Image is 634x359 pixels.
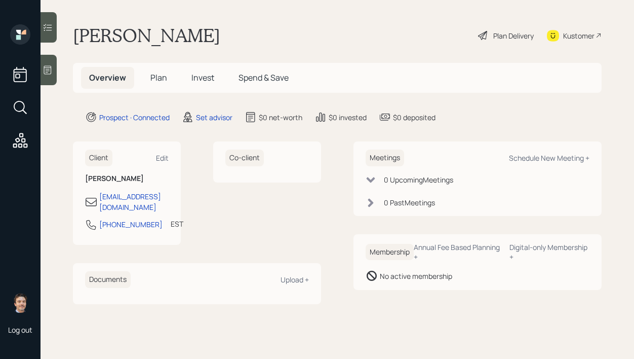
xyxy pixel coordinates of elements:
div: No active membership [380,271,452,281]
div: Set advisor [196,112,232,123]
div: [EMAIL_ADDRESS][DOMAIN_NAME] [99,191,169,212]
div: $0 invested [329,112,367,123]
h1: [PERSON_NAME] [73,24,220,47]
div: Upload + [281,275,309,284]
div: Plan Delivery [493,30,534,41]
span: Invest [191,72,214,83]
h6: [PERSON_NAME] [85,174,169,183]
h6: Meetings [366,150,404,166]
div: Edit [156,153,169,163]
div: $0 net-worth [259,112,302,123]
div: EST [171,219,183,229]
div: Log out [8,325,32,335]
div: Kustomer [563,30,595,41]
div: [PHONE_NUMBER] [99,219,163,230]
h6: Co-client [225,150,264,166]
div: 0 Past Meeting s [384,197,435,208]
h6: Membership [366,244,414,261]
div: Digital-only Membership + [509,242,589,262]
div: Prospect · Connected [99,112,170,123]
div: Annual Fee Based Planning + [414,242,501,262]
img: robby-grisanti-headshot.png [10,293,30,313]
h6: Documents [85,271,131,288]
span: Overview [89,72,126,83]
span: Plan [150,72,167,83]
div: 0 Upcoming Meeting s [384,174,453,185]
div: Schedule New Meeting + [509,153,589,163]
h6: Client [85,150,112,166]
div: $0 deposited [393,112,435,123]
span: Spend & Save [239,72,289,83]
